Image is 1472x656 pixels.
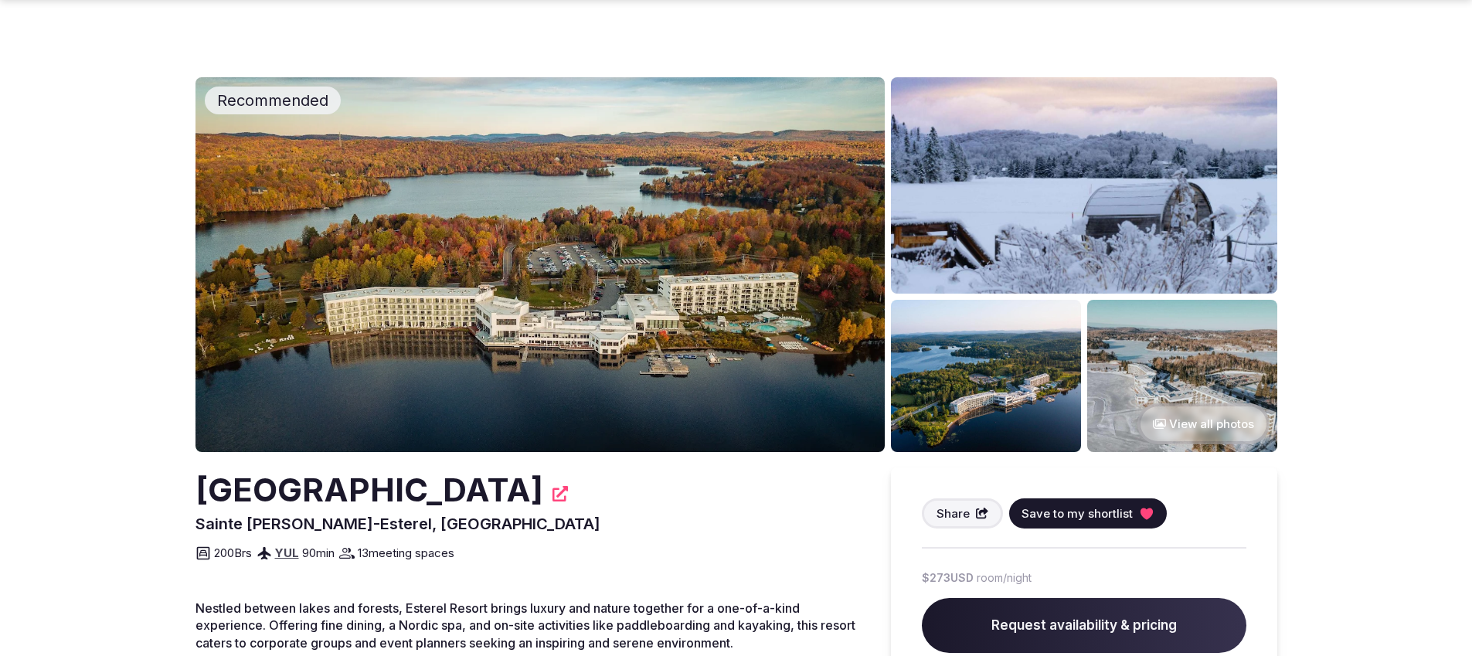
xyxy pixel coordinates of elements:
span: Request availability & pricing [922,598,1246,654]
img: Venue cover photo [195,77,885,452]
span: room/night [977,570,1032,586]
span: Sainte [PERSON_NAME]-Esterel, [GEOGRAPHIC_DATA] [195,515,600,533]
button: Share [922,498,1004,529]
img: Venue gallery photo [891,77,1277,294]
span: Save to my shortlist [1022,505,1133,522]
span: Recommended [211,90,335,111]
div: Recommended [205,87,341,114]
button: Save to my shortlist [1009,498,1167,529]
span: 13 meeting spaces [358,545,454,561]
button: View all photos [1137,403,1270,444]
img: Venue gallery photo [1087,300,1277,452]
span: $273 USD [922,570,974,586]
span: 200 Brs [214,545,252,561]
span: Share [937,505,970,522]
span: Nestled between lakes and forests, Esterel Resort brings luxury and nature together for a one-of-... [195,600,855,651]
a: YUL [275,546,299,560]
img: Venue gallery photo [891,300,1081,452]
span: 90 min [302,545,335,561]
h2: [GEOGRAPHIC_DATA] [195,467,543,513]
